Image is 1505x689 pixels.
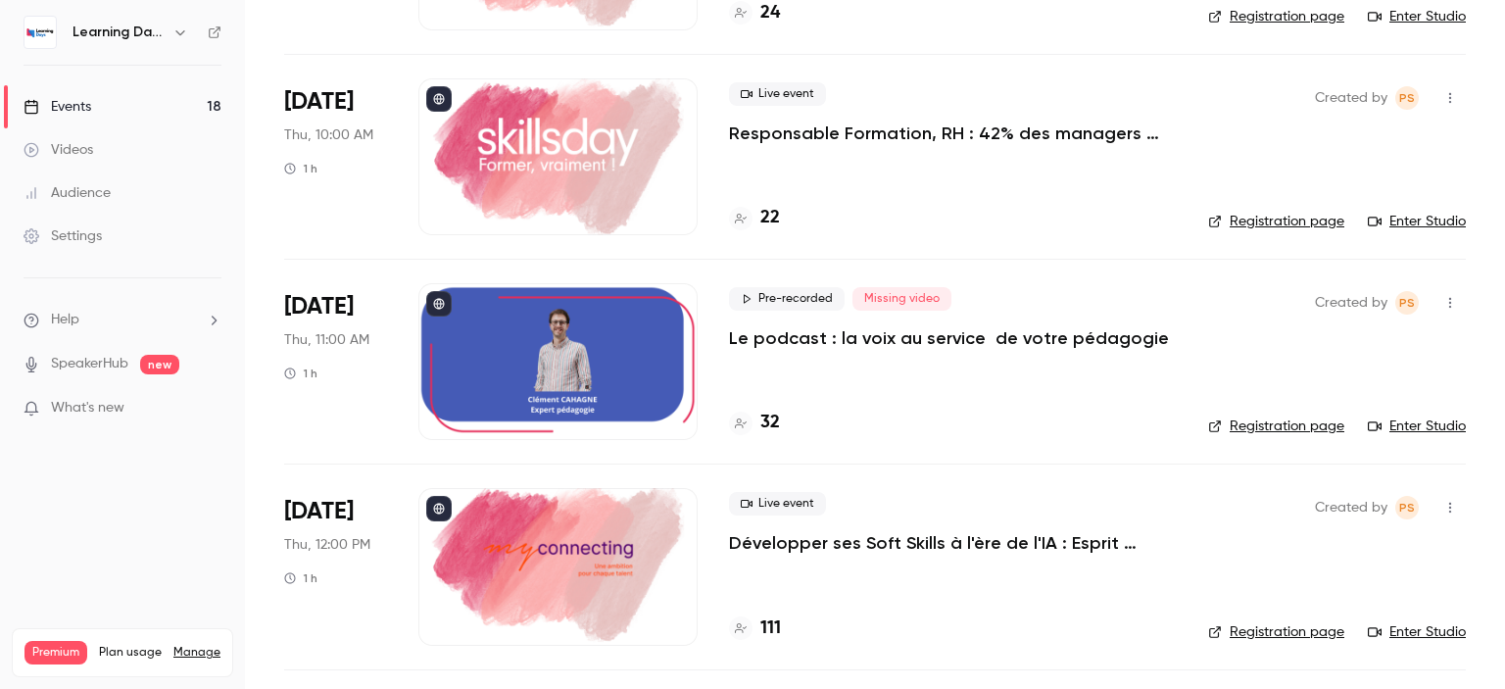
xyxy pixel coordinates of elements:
div: Mots-clés [244,116,300,128]
a: 22 [729,205,780,231]
img: Learning Days [24,17,56,48]
span: Created by [1315,496,1387,519]
span: Pre-recorded [729,287,845,311]
iframe: Noticeable Trigger [198,400,221,418]
div: Settings [24,226,102,246]
h4: 111 [760,615,781,642]
span: Thu, 11:00 AM [284,330,369,350]
div: Events [24,97,91,117]
span: Plan usage [99,645,162,661]
div: Domaine [101,116,151,128]
a: Développer ses Soft Skills à l'ère de l'IA : Esprit critique & IA [729,531,1177,555]
a: SpeakerHub [51,354,128,374]
span: Prad Selvarajah [1395,496,1419,519]
div: Oct 9 Thu, 12:00 PM (Europe/Paris) [284,488,387,645]
span: Missing video [852,287,951,311]
div: 1 h [284,366,317,381]
h6: Learning Days [73,23,165,42]
span: Created by [1315,86,1387,110]
span: [DATE] [284,86,354,118]
span: Premium [24,641,87,664]
span: Live event [729,492,826,516]
a: Registration page [1208,417,1344,436]
a: Registration page [1208,212,1344,231]
h4: 32 [760,410,780,436]
div: Oct 9 Thu, 11:00 AM (Europe/Paris) [284,283,387,440]
a: Enter Studio [1368,622,1466,642]
div: Videos [24,140,93,160]
a: Registration page [1208,622,1344,642]
span: new [140,355,179,374]
span: PS [1399,496,1415,519]
a: Manage [173,645,220,661]
a: Le podcast : la voix au service de votre pédagogie [729,326,1169,350]
div: v 4.0.25 [55,31,96,47]
span: What's new [51,398,124,418]
span: PS [1399,86,1415,110]
span: [DATE] [284,291,354,322]
a: Responsable Formation, RH : 42% des managers vous ignorent. Que faites-vous ? [729,122,1177,145]
span: Thu, 12:00 PM [284,535,370,555]
div: 1 h [284,570,317,586]
a: 111 [729,615,781,642]
img: logo_orange.svg [31,31,47,47]
a: 32 [729,410,780,436]
span: Thu, 10:00 AM [284,125,373,145]
span: PS [1399,291,1415,315]
img: tab_domain_overview_orange.svg [79,114,95,129]
div: Domaine: [DOMAIN_NAME] [51,51,221,67]
span: Help [51,310,79,330]
a: Enter Studio [1368,212,1466,231]
a: Registration page [1208,7,1344,26]
div: Audience [24,183,111,203]
li: help-dropdown-opener [24,310,221,330]
img: website_grey.svg [31,51,47,67]
span: Prad Selvarajah [1395,291,1419,315]
h4: 22 [760,205,780,231]
a: Enter Studio [1368,7,1466,26]
span: Live event [729,82,826,106]
a: Enter Studio [1368,417,1466,436]
div: 1 h [284,161,317,176]
span: Prad Selvarajah [1395,86,1419,110]
div: Oct 9 Thu, 10:00 AM (Europe/Paris) [284,78,387,235]
img: tab_keywords_by_traffic_grey.svg [222,114,238,129]
span: [DATE] [284,496,354,527]
span: Created by [1315,291,1387,315]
